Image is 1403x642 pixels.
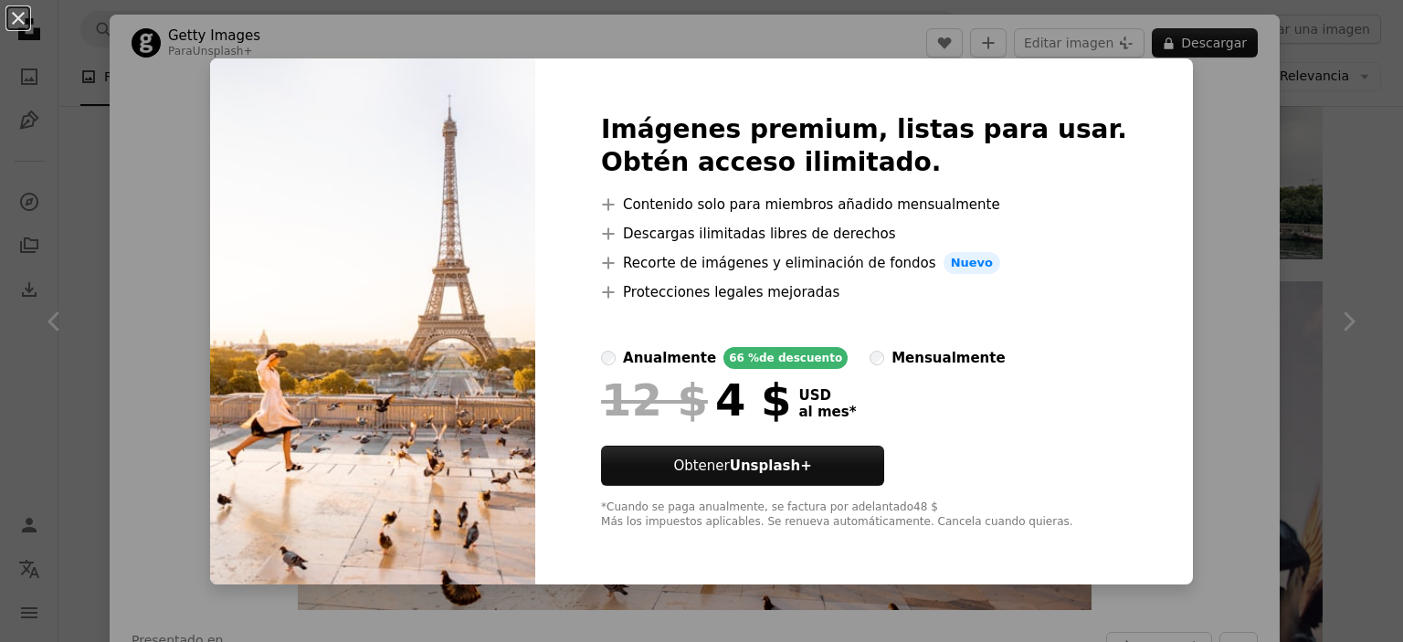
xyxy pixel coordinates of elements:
input: anualmente66 %de descuento [601,351,616,365]
span: al mes * [798,404,856,420]
strong: Unsplash+ [730,458,812,474]
li: Protecciones legales mejoradas [601,281,1127,303]
li: Descargas ilimitadas libres de derechos [601,223,1127,245]
div: 66 % de descuento [723,347,848,369]
div: mensualmente [891,347,1005,369]
h2: Imágenes premium, listas para usar. Obtén acceso ilimitado. [601,113,1127,179]
input: mensualmente [870,351,884,365]
span: 12 $ [601,376,708,424]
div: anualmente [623,347,716,369]
span: Nuevo [944,252,1000,274]
button: ObtenerUnsplash+ [601,446,884,486]
span: USD [798,387,856,404]
div: 4 $ [601,376,791,424]
li: Contenido solo para miembros añadido mensualmente [601,194,1127,216]
li: Recorte de imágenes y eliminación de fondos [601,252,1127,274]
img: premium_photo-1683120751032-41fdd5226ab6 [210,58,535,584]
div: *Cuando se paga anualmente, se factura por adelantado 48 $ Más los impuestos aplicables. Se renue... [601,500,1127,530]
